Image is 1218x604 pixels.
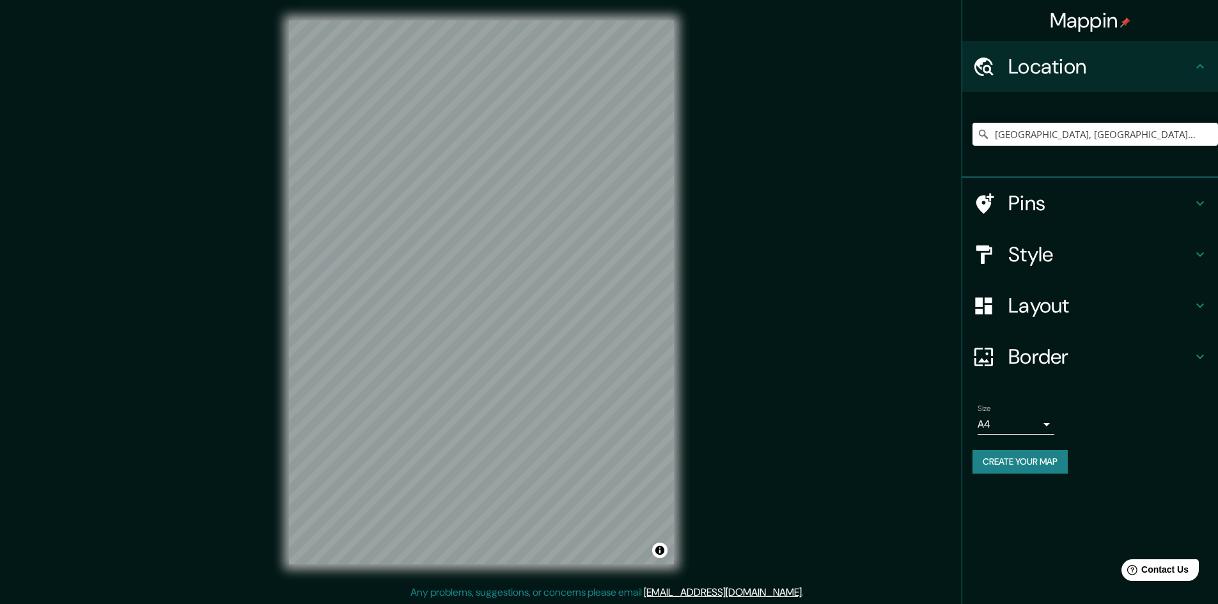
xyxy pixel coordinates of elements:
p: Any problems, suggestions, or concerns please email . [410,585,804,600]
div: Location [962,41,1218,92]
h4: Mappin [1050,8,1131,33]
button: Create your map [972,450,1068,474]
canvas: Map [289,20,674,564]
div: . [804,585,806,600]
h4: Location [1008,54,1192,79]
div: Border [962,331,1218,382]
div: Pins [962,178,1218,229]
button: Toggle attribution [652,543,668,558]
iframe: Help widget launcher [1104,554,1204,590]
input: Pick your city or area [972,123,1218,146]
div: A4 [978,414,1054,435]
label: Size [978,403,991,414]
h4: Pins [1008,190,1192,216]
h4: Border [1008,344,1192,369]
h4: Layout [1008,293,1192,318]
div: . [806,585,808,600]
div: Style [962,229,1218,280]
img: pin-icon.png [1120,17,1130,27]
h4: Style [1008,242,1192,267]
div: Layout [962,280,1218,331]
a: [EMAIL_ADDRESS][DOMAIN_NAME] [644,585,802,599]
